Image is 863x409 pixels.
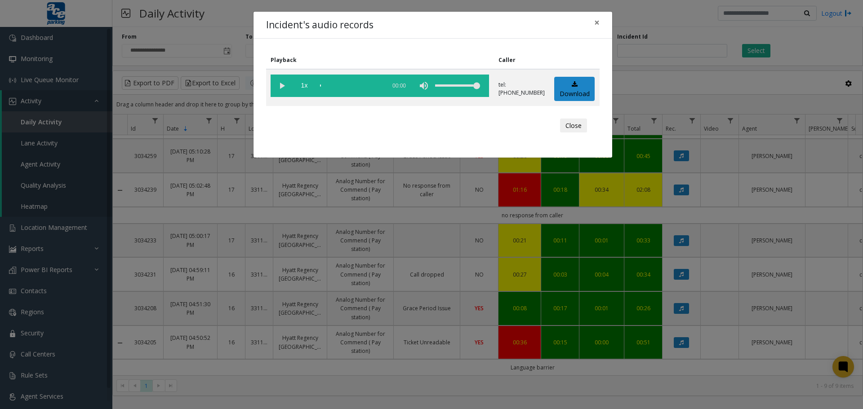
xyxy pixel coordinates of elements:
div: scrub bar [320,75,381,97]
th: Caller [494,51,550,69]
a: Download [554,77,595,101]
button: Close [560,119,587,133]
span: playback speed button [293,75,316,97]
button: Close [588,12,606,34]
div: volume level [435,75,480,97]
h4: Incident's audio records [266,18,374,32]
p: tel:[PHONE_NUMBER] [498,81,545,97]
th: Playback [266,51,494,69]
span: × [594,16,600,29]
